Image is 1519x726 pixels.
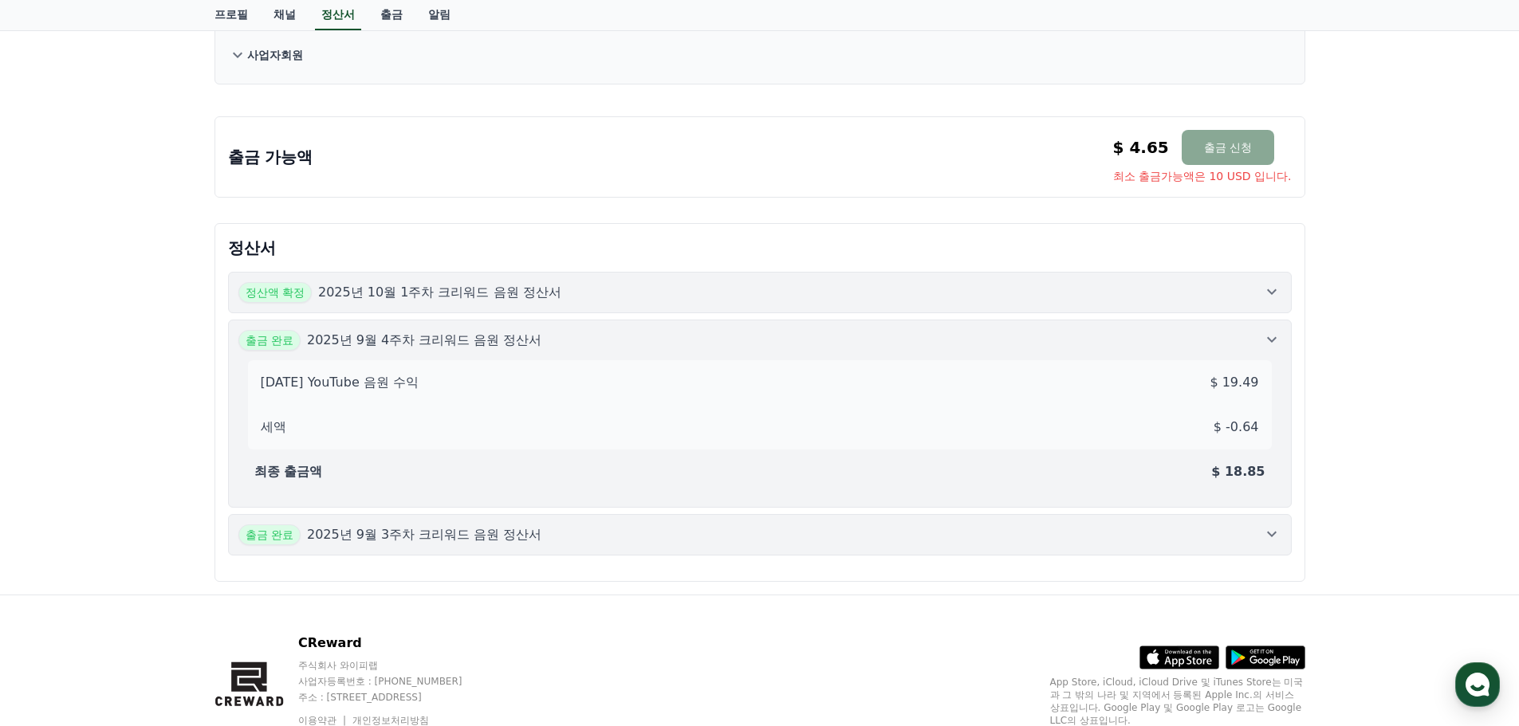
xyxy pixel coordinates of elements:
span: 출금 완료 [238,330,301,351]
a: 이용약관 [298,715,348,726]
p: 주소 : [STREET_ADDRESS] [298,691,493,704]
a: 개인정보처리방침 [352,715,429,726]
p: $ -0.64 [1214,418,1259,437]
p: [DATE] YouTube 음원 수익 [261,373,419,392]
p: CReward [298,634,493,653]
p: 2025년 10월 1주차 크리워드 음원 정산서 [318,283,561,302]
p: 사업자등록번호 : [PHONE_NUMBER] [298,675,493,688]
button: 사업자회원 [228,39,1292,71]
p: 정산서 [228,237,1292,259]
p: 출금 가능액 [228,146,313,168]
button: 출금 신청 [1182,130,1274,165]
p: 2025년 9월 4주차 크리워드 음원 정산서 [307,331,542,350]
p: 세액 [261,418,286,437]
p: 최종 출금액 [254,462,323,481]
span: 최소 출금가능액은 10 USD 입니다. [1113,168,1292,184]
a: 홈 [5,505,105,545]
a: 설정 [206,505,306,545]
p: $ 4.65 [1113,136,1169,159]
p: 사업자회원 [247,47,303,63]
p: $ 19.49 [1210,373,1258,392]
p: $ 18.85 [1211,462,1265,481]
span: 설정 [246,529,266,542]
p: 주식회사 와이피랩 [298,659,493,672]
button: 정산액 확정 2025년 10월 1주차 크리워드 음원 정산서 [228,272,1292,313]
button: 출금 완료 2025년 9월 4주차 크리워드 음원 정산서 [DATE] YouTube 음원 수익 $ 19.49 세액 $ -0.64 최종 출금액 $ 18.85 [228,320,1292,508]
span: 출금 완료 [238,524,301,545]
span: 홈 [50,529,60,542]
p: 2025년 9월 3주차 크리워드 음원 정산서 [307,525,542,544]
span: 대화 [146,530,165,543]
span: 정산액 확정 [238,282,312,303]
button: 출금 완료 2025년 9월 3주차 크리워드 음원 정산서 [228,514,1292,555]
a: 대화 [105,505,206,545]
